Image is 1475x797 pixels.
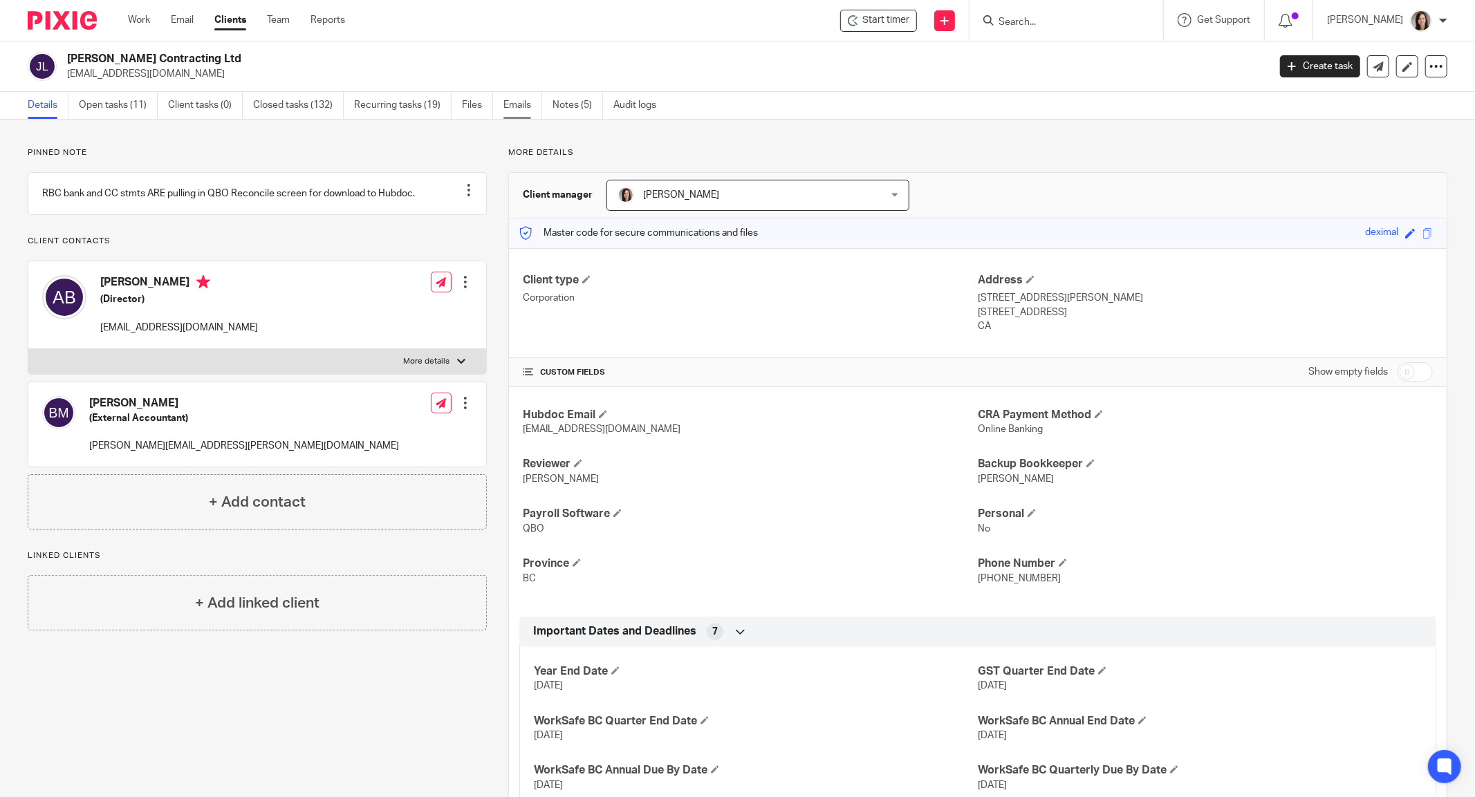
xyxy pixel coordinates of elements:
h4: CUSTOM FIELDS [523,367,978,378]
a: Create task [1280,55,1360,77]
h4: + Add contact [209,491,306,513]
a: Clients [214,13,246,27]
span: Get Support [1197,15,1250,25]
img: Danielle%20photo.jpg [1410,10,1432,32]
a: Emails [503,92,542,119]
h4: [PERSON_NAME] [100,275,258,292]
h5: (External Accountant) [89,411,399,425]
h4: Province [523,556,978,571]
span: QBO [523,524,544,534]
a: Closed tasks (132) [253,92,344,119]
span: [DATE] [534,731,563,740]
h3: Client manager [523,188,593,202]
div: Justin Berry Contracting Ltd [840,10,917,32]
span: [DATE] [978,731,1007,740]
p: [EMAIL_ADDRESS][DOMAIN_NAME] [67,67,1259,81]
a: Audit logs [613,92,667,119]
img: Pixie [28,11,97,30]
a: Open tasks (11) [79,92,158,119]
span: [DATE] [534,681,563,691]
h4: Year End Date [534,664,978,679]
h4: Payroll Software [523,507,978,521]
p: CA [978,319,1433,333]
h4: WorkSafe BC Quarterly Due By Date [978,763,1422,778]
span: [PHONE_NUMBER] [978,574,1061,583]
span: No [978,524,990,534]
p: [PERSON_NAME] [1327,13,1403,27]
p: [EMAIL_ADDRESS][DOMAIN_NAME] [100,321,258,335]
p: Client contacts [28,236,487,247]
span: Important Dates and Deadlines [533,624,696,639]
h4: [PERSON_NAME] [89,396,399,411]
input: Search [997,17,1122,29]
span: BC [523,574,536,583]
img: svg%3E [28,52,57,81]
a: Reports [310,13,345,27]
h4: WorkSafe BC Quarter End Date [534,714,978,729]
h4: + Add linked client [195,592,319,614]
h4: Address [978,273,1433,288]
a: Notes (5) [553,92,603,119]
p: [STREET_ADDRESS] [978,306,1433,319]
h4: GST Quarter End Date [978,664,1422,679]
img: svg%3E [42,275,86,319]
h5: (Director) [100,292,258,306]
h2: [PERSON_NAME] Contracting Ltd [67,52,1021,66]
div: deximal [1365,225,1398,241]
span: [EMAIL_ADDRESS][DOMAIN_NAME] [523,424,680,434]
p: [STREET_ADDRESS][PERSON_NAME] [978,291,1433,305]
a: Team [267,13,290,27]
h4: Phone Number [978,556,1433,571]
span: [DATE] [534,780,563,790]
span: Online Banking [978,424,1043,434]
a: Email [171,13,194,27]
label: Show empty fields [1308,365,1388,379]
a: Client tasks (0) [168,92,243,119]
a: Details [28,92,68,119]
img: Danielle%20photo.jpg [618,187,634,203]
span: [PERSON_NAME] [978,474,1054,484]
p: More details [404,356,450,367]
h4: WorkSafe BC Annual End Date [978,714,1422,729]
a: Work [128,13,150,27]
span: Start timer [862,13,909,28]
i: Primary [196,275,210,289]
a: Recurring tasks (19) [354,92,452,119]
h4: CRA Payment Method [978,408,1433,422]
a: Files [462,92,493,119]
h4: Backup Bookkeeper [978,457,1433,471]
p: [PERSON_NAME][EMAIL_ADDRESS][PERSON_NAME][DOMAIN_NAME] [89,439,399,453]
span: 7 [712,625,718,639]
span: [DATE] [978,780,1007,790]
p: Pinned note [28,147,487,158]
p: Linked clients [28,550,487,561]
p: Corporation [523,291,978,305]
span: [DATE] [978,681,1007,691]
span: [PERSON_NAME] [523,474,599,484]
h4: Personal [978,507,1433,521]
h4: Client type [523,273,978,288]
h4: WorkSafe BC Annual Due By Date [534,763,978,778]
span: [PERSON_NAME] [643,190,719,200]
h4: Reviewer [523,457,978,471]
img: svg%3E [42,396,75,429]
p: More details [508,147,1447,158]
h4: Hubdoc Email [523,408,978,422]
p: Master code for secure communications and files [519,226,758,240]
